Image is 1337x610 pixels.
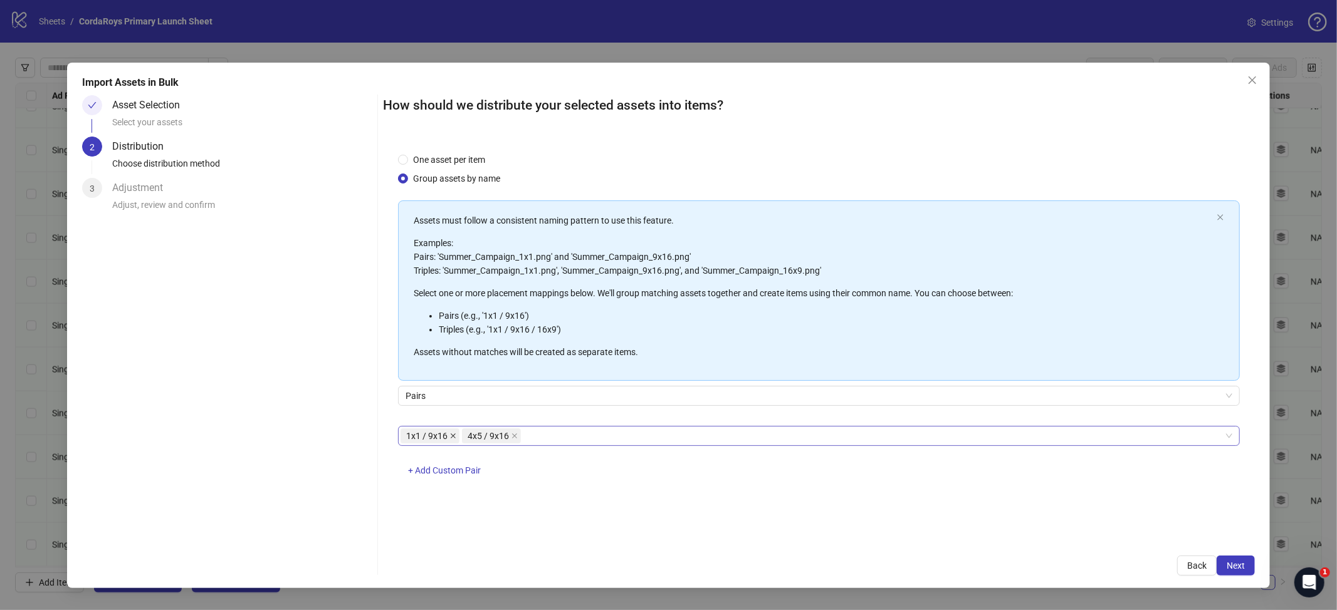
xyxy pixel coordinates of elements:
span: 4x5 / 9x16 [462,428,521,443]
span: 3 [90,184,95,194]
span: check [88,101,97,110]
button: close [1217,214,1224,222]
p: Assets must follow a consistent naming pattern to use this feature. [414,214,1212,227]
span: 1 [1320,567,1330,577]
button: Close [1242,70,1262,90]
span: 2 [90,142,95,152]
button: Back [1177,556,1217,576]
span: close [1247,75,1257,85]
li: Triples (e.g., '1x1 / 9x16 / 16x9') [439,323,1212,336]
div: Choose distribution method [112,157,373,178]
div: Import Assets in Bulk [82,75,1256,90]
div: Adjustment [112,178,173,198]
iframe: Intercom live chat [1294,567,1324,597]
p: Assets without matches will be created as separate items. [414,345,1212,359]
span: 1x1 / 9x16 [406,429,448,443]
button: + Add Custom Pair [398,461,491,481]
span: Group assets by name [408,172,505,185]
span: close [450,433,456,439]
div: Asset Selection [112,95,190,115]
span: 1x1 / 9x16 [401,428,459,443]
span: close [1217,214,1224,221]
span: + Add Custom Pair [408,465,481,475]
div: Select your assets [112,115,373,137]
div: Adjust, review and confirm [112,198,373,219]
span: Pairs [406,386,1232,405]
li: Pairs (e.g., '1x1 / 9x16') [439,309,1212,323]
button: Next [1217,556,1255,576]
span: Next [1227,561,1245,571]
p: Select one or more placement mappings below. We'll group matching assets together and create item... [414,286,1212,300]
h2: How should we distribute your selected assets into items? [383,95,1255,116]
p: Examples: Pairs: 'Summer_Campaign_1x1.png' and 'Summer_Campaign_9x16.png' Triples: 'Summer_Campai... [414,236,1212,277]
span: 4x5 / 9x16 [468,429,509,443]
span: One asset per item [408,153,490,167]
span: Back [1187,561,1207,571]
div: Distribution [112,137,174,157]
span: close [511,433,518,439]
